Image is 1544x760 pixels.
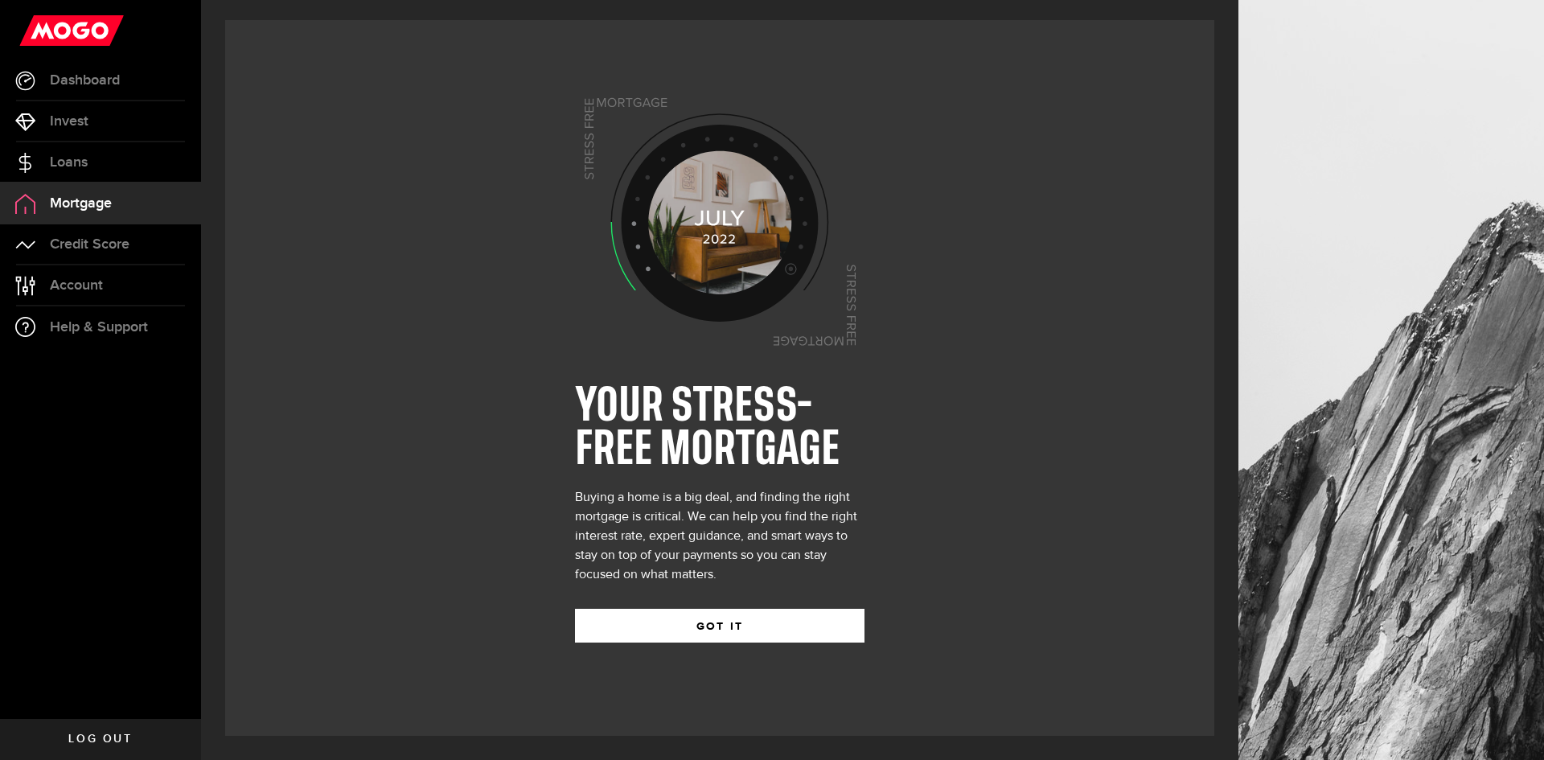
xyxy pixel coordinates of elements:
span: Mortgage [50,196,112,211]
span: Account [50,278,103,293]
span: Dashboard [50,73,120,88]
span: Help & Support [50,320,148,335]
span: Log out [68,733,132,745]
span: Loans [50,155,88,170]
div: Buying a home is a big deal, and finding the right mortgage is critical. We can help you find the... [575,488,864,585]
span: Invest [50,114,88,129]
span: Credit Score [50,237,129,252]
button: Open LiveChat chat widget [13,6,61,55]
h1: YOUR STRESS-FREE MORTGAGE [575,385,864,472]
button: GOT IT [575,609,864,643]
